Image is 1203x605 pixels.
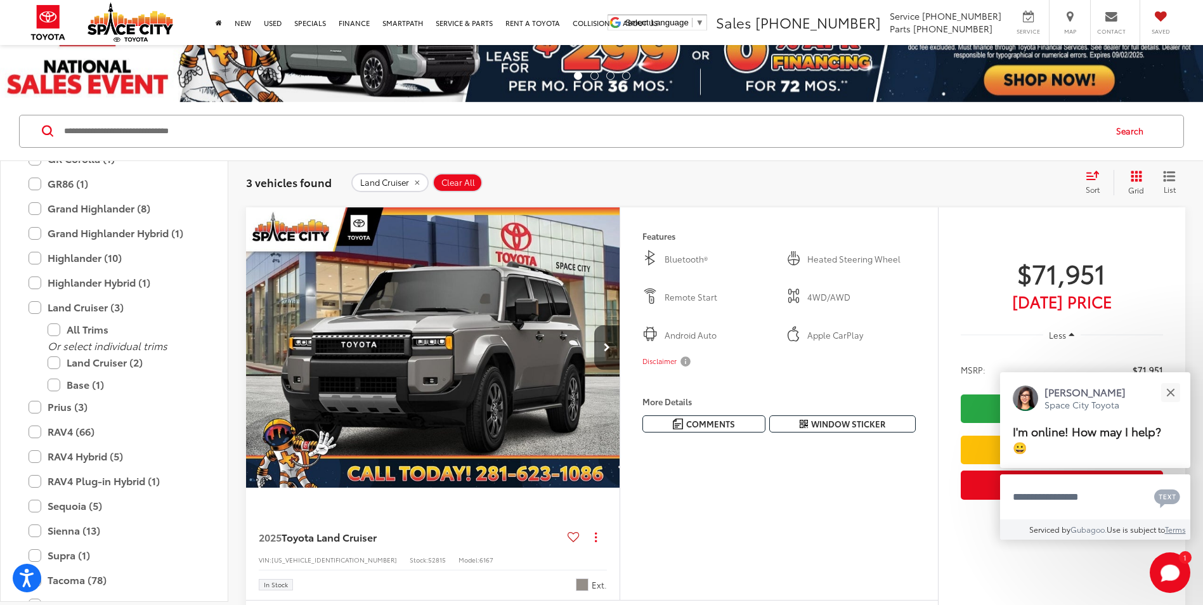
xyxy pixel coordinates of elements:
span: Map [1056,27,1084,36]
p: [PERSON_NAME] [1044,385,1126,399]
span: Select Language [625,18,689,27]
label: Grand Highlander Hybrid (1) [29,222,200,244]
span: [PHONE_NUMBER] [922,10,1001,22]
textarea: Type your message [1000,474,1190,520]
svg: Text [1154,488,1180,508]
label: Sequoia (5) [29,495,200,517]
label: Highlander Hybrid (1) [29,271,200,294]
label: All Trims [48,318,200,341]
button: Close [1157,379,1184,406]
label: Supra (1) [29,544,200,566]
span: Sort [1086,184,1100,195]
span: [DATE] Price [961,295,1163,308]
span: Toyota Land Cruiser [282,530,377,544]
button: Clear All [432,173,483,192]
button: Grid View [1114,170,1154,195]
span: Remote Start [665,291,772,304]
span: Less [1049,329,1066,341]
span: [PHONE_NUMBER] [755,12,881,32]
button: List View [1154,170,1185,195]
label: RAV4 (66) [29,420,200,443]
span: Comments [686,418,735,430]
button: Chat with SMS [1150,483,1184,511]
button: Comments [642,415,765,433]
input: Search by Make, Model, or Keyword [63,116,1104,146]
button: Search [1104,115,1162,147]
span: 2025 [259,530,282,544]
label: Land Cruiser (2) [48,351,200,374]
span: Bluetooth® [665,253,772,266]
span: [US_VEHICLE_IDENTIFICATION_NUMBER] [271,555,397,564]
img: Space City Toyota [88,3,173,42]
i: Or select individual trims [48,338,167,353]
span: Model: [458,555,479,564]
a: 2025 Toyota Land Cruiser2025 Toyota Land Cruiser2025 Toyota Land Cruiser2025 Toyota Land Cruiser [245,207,621,488]
span: Contact [1097,27,1126,36]
label: RAV4 Hybrid (5) [29,445,200,467]
span: Service [890,10,920,22]
label: Grand Highlander (8) [29,197,200,219]
label: Land Cruiser (3) [29,296,200,318]
button: Toggle Chat Window [1150,552,1190,593]
span: Meteor [576,578,588,591]
a: We'll Buy Your Car [961,436,1163,464]
svg: Start Chat [1150,552,1190,593]
button: Select sort value [1079,170,1114,195]
span: 3 vehicles found [246,174,332,190]
span: VIN: [259,555,271,564]
span: Apple CarPlay [807,329,915,342]
span: Android Auto [665,329,772,342]
label: Tacoma (78) [29,569,200,591]
button: remove Land%20Cruiser [351,173,429,192]
a: Check Availability [961,394,1163,423]
span: Window Sticker [811,418,885,430]
label: Sienna (13) [29,519,200,542]
button: Next image [594,325,620,370]
button: Window Sticker [769,415,916,433]
label: RAV4 Plug-in Hybrid (1) [29,470,200,492]
span: Service [1014,27,1043,36]
a: Gubagoo. [1070,524,1107,535]
span: Saved [1147,27,1174,36]
label: Prius (3) [29,396,200,418]
label: GR86 (1) [29,172,200,195]
span: 1 [1183,554,1187,560]
span: Serviced by [1029,524,1070,535]
h4: More Details [642,397,916,406]
span: Heated Steering Wheel [807,253,915,266]
span: 52815 [428,555,446,564]
span: [PHONE_NUMBER] [913,22,992,35]
div: 2025 Toyota Land Cruiser Base 0 [245,207,621,488]
span: Clear All [441,178,475,188]
i: Window Sticker [800,419,808,429]
label: Highlander (10) [29,247,200,269]
img: 2025 Toyota Land Cruiser [245,207,621,489]
button: Less [1043,323,1081,346]
span: Disclaimer [642,356,677,367]
p: Space City Toyota [1044,399,1126,411]
span: 6167 [479,555,493,564]
label: Base (1) [48,374,200,396]
h4: Features [642,231,916,240]
span: I'm online! How may I help? 😀 [1013,423,1161,455]
span: Land Cruiser [360,178,409,188]
div: Close[PERSON_NAME]Space City ToyotaI'm online! How may I help? 😀Type your messageChat with SMSSen... [1000,372,1190,540]
span: MSRP: [961,363,985,376]
button: Actions [585,526,607,548]
span: 4WD/AWD [807,291,915,304]
button: Get Price Now [961,471,1163,499]
span: Parts [890,22,911,35]
span: Sales [716,12,751,32]
img: Comments [673,419,683,429]
span: ▼ [696,18,704,27]
a: Terms [1165,524,1186,535]
span: Grid [1128,185,1144,195]
span: ​ [692,18,693,27]
a: Select Language​ [625,18,704,27]
button: Disclaimer [642,348,693,375]
span: dropdown dots [595,532,597,542]
span: $71,951 [961,257,1163,289]
span: List [1163,184,1176,195]
span: $71,951 [1133,363,1163,376]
